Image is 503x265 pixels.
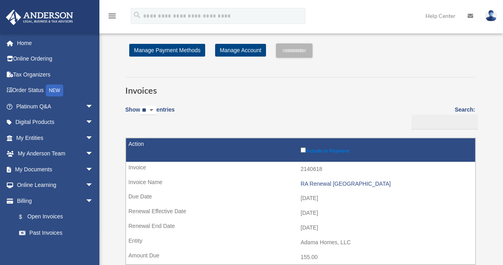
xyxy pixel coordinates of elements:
span: arrow_drop_down [85,130,101,146]
input: Search: [412,115,478,130]
a: Tax Organizers [6,67,105,82]
span: arrow_drop_down [85,146,101,162]
a: Online Ordering [6,51,105,67]
span: arrow_drop_down [85,98,101,115]
td: [DATE] [126,206,475,221]
span: arrow_drop_down [85,114,101,131]
label: Show entries [125,105,175,123]
span: $ [23,212,27,222]
span: arrow_drop_down [85,161,101,178]
label: Search: [409,105,475,130]
select: Showentries [140,106,156,115]
a: Manage Payment Methods [129,44,205,57]
td: 2140618 [126,162,475,177]
a: My Anderson Teamarrow_drop_down [6,146,105,162]
a: Manage Account [215,44,266,57]
h3: Invoices [125,77,475,97]
input: Include in Payment [301,147,306,153]
a: Platinum Q&Aarrow_drop_down [6,98,105,114]
td: [DATE] [126,220,475,236]
td: Adama Homes, LLC [126,235,475,250]
td: [DATE] [126,191,475,206]
i: search [133,11,142,20]
label: Include in Payment [301,146,471,154]
a: Billingarrow_drop_down [6,193,101,209]
i: menu [107,11,117,21]
a: menu [107,14,117,21]
div: RA Renewal [GEOGRAPHIC_DATA] [301,181,471,187]
a: My Entitiesarrow_drop_down [6,130,105,146]
span: arrow_drop_down [85,177,101,194]
a: Past Invoices [11,225,101,241]
img: Anderson Advisors Platinum Portal [4,10,76,25]
td: 155.00 [126,250,475,265]
a: $Open Invoices [11,209,97,225]
span: arrow_drop_down [85,193,101,209]
a: My Documentsarrow_drop_down [6,161,105,177]
a: Order StatusNEW [6,82,105,99]
a: Digital Productsarrow_drop_down [6,114,105,130]
img: User Pic [485,10,497,22]
a: Online Learningarrow_drop_down [6,177,105,193]
a: Home [6,35,105,51]
div: NEW [46,84,63,96]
